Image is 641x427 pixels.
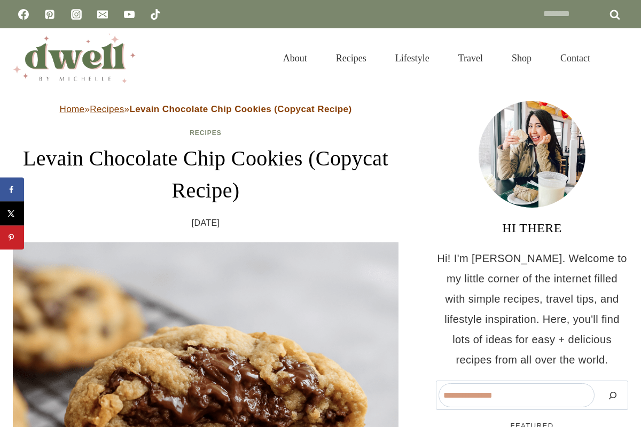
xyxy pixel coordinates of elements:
[129,104,351,114] strong: Levain Chocolate Chip Cookies (Copycat Recipe)
[13,143,398,207] h1: Levain Chocolate Chip Cookies (Copycat Recipe)
[13,34,136,83] img: DWELL by michelle
[381,39,444,77] a: Lifestyle
[90,104,124,114] a: Recipes
[322,39,381,77] a: Recipes
[610,49,628,67] button: View Search Form
[66,4,87,25] a: Instagram
[444,39,497,77] a: Travel
[436,218,628,238] h3: HI THERE
[119,4,140,25] a: YouTube
[92,4,113,25] a: Email
[39,4,60,25] a: Pinterest
[60,104,85,114] a: Home
[13,4,34,25] a: Facebook
[60,104,352,114] span: » »
[192,215,220,231] time: [DATE]
[436,248,628,370] p: Hi! I'm [PERSON_NAME]. Welcome to my little corner of the internet filled with simple recipes, tr...
[190,129,222,137] a: Recipes
[600,383,626,407] button: Search
[269,39,605,77] nav: Primary Navigation
[269,39,322,77] a: About
[497,39,546,77] a: Shop
[145,4,166,25] a: TikTok
[546,39,605,77] a: Contact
